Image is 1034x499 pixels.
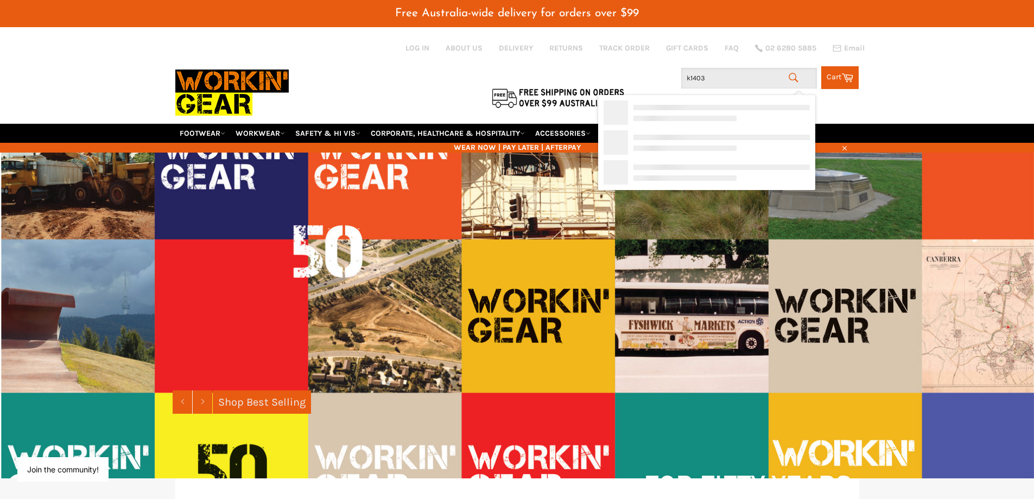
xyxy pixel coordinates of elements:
[395,8,639,19] span: Free Australia-wide delivery for orders over $99
[291,124,365,143] a: SAFETY & HI VIS
[490,86,626,109] img: Flat $9.95 shipping Australia wide
[366,124,529,143] a: CORPORATE, HEALTHCARE & HOSPITALITY
[213,390,311,414] a: Shop Best Selling
[549,43,583,53] a: RETURNS
[27,465,99,474] button: Join the community!
[666,43,708,53] a: GIFT CARDS
[821,66,859,89] a: Cart
[765,45,816,52] span: 02 6280 5885
[681,68,817,89] input: Search
[175,124,230,143] a: FOOTWEAR
[405,43,429,53] a: Log in
[231,124,289,143] a: WORKWEAR
[531,124,595,143] a: ACCESSORIES
[755,45,816,52] a: 02 6280 5885
[175,142,859,153] span: WEAR NOW | PAY LATER | AFTERPAY
[599,43,650,53] a: TRACK ORDER
[499,43,533,53] a: DELIVERY
[446,43,483,53] a: ABOUT US
[844,45,865,52] span: Email
[725,43,739,53] a: FAQ
[175,62,289,123] img: Workin Gear leaders in Workwear, Safety Boots, PPE, Uniforms. Australia's No.1 in Workwear
[833,44,865,53] a: Email
[597,124,670,143] a: RE-WORKIN' GEAR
